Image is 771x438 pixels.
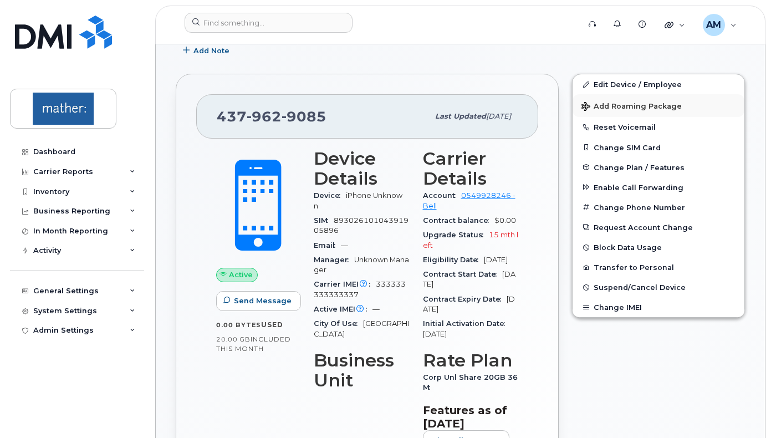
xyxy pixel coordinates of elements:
[423,270,502,278] span: Contract Start Date
[423,191,461,200] span: Account
[314,280,376,288] span: Carrier IMEI
[435,112,486,120] span: Last updated
[594,283,686,292] span: Suspend/Cancel Device
[216,335,291,353] span: included this month
[314,280,406,298] span: 333333333333337
[423,295,515,313] span: [DATE]
[423,149,519,189] h3: Carrier Details
[423,404,519,430] h3: Features as of [DATE]
[594,163,685,171] span: Change Plan / Features
[573,297,744,317] button: Change IMEI
[581,102,682,113] span: Add Roaming Package
[423,231,518,249] span: 15 mth left
[314,149,410,189] h3: Device Details
[695,14,744,36] div: Alasdair McKie
[314,305,372,313] span: Active IMEI
[423,373,518,391] span: Corp Unl Share 20GB 36M
[573,94,744,117] button: Add Roaming Package
[573,197,744,217] button: Change Phone Number
[573,74,744,94] a: Edit Device / Employee
[341,241,348,249] span: —
[423,350,519,370] h3: Rate Plan
[216,291,301,311] button: Send Message
[217,108,326,125] span: 437
[314,216,334,225] span: SIM
[229,269,253,280] span: Active
[282,108,326,125] span: 9085
[573,177,744,197] button: Enable Call Forwarding
[423,270,515,288] span: [DATE]
[234,296,292,306] span: Send Message
[423,295,507,303] span: Contract Expiry Date
[216,335,251,343] span: 20.00 GB
[423,256,484,264] span: Eligibility Date
[176,40,239,60] button: Add Note
[314,216,409,235] span: 89302610104391905896
[314,256,354,264] span: Manager
[484,256,508,264] span: [DATE]
[372,305,380,313] span: —
[314,256,409,274] span: Unknown Manager
[573,117,744,137] button: Reset Voicemail
[314,319,363,328] span: City Of Use
[486,112,511,120] span: [DATE]
[423,319,510,328] span: Initial Activation Date
[314,191,402,210] span: iPhone Unknown
[594,183,683,191] span: Enable Call Forwarding
[494,216,516,225] span: $0.00
[314,241,341,249] span: Email
[657,14,693,36] div: Quicklinks
[573,157,744,177] button: Change Plan / Features
[423,231,489,239] span: Upgrade Status
[573,257,744,277] button: Transfer to Personal
[573,237,744,257] button: Block Data Usage
[314,191,346,200] span: Device
[216,321,261,329] span: 0.00 Bytes
[573,217,744,237] button: Request Account Change
[423,191,515,210] a: 0549928246 - Bell
[261,320,283,329] span: used
[314,319,409,338] span: [GEOGRAPHIC_DATA]
[314,350,410,390] h3: Business Unit
[423,330,447,338] span: [DATE]
[193,45,229,56] span: Add Note
[573,277,744,297] button: Suspend/Cancel Device
[573,137,744,157] button: Change SIM Card
[247,108,282,125] span: 962
[423,216,494,225] span: Contract balance
[185,13,353,33] input: Find something...
[706,18,721,32] span: AM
